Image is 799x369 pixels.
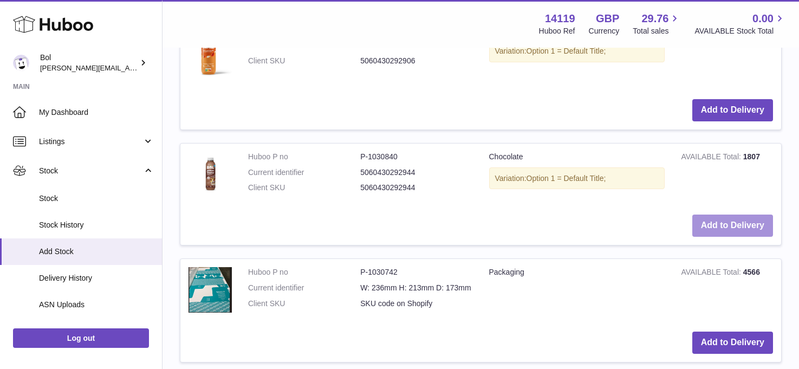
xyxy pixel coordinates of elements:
strong: GBP [596,11,619,26]
span: Total sales [633,26,681,36]
dd: 5060430292944 [360,167,472,178]
span: Listings [39,137,142,147]
button: Add to Delivery [692,332,773,354]
span: Stock History [39,220,154,230]
span: Stock [39,193,154,204]
td: Salted Caramel [481,16,673,91]
dd: P-1030742 [360,267,472,277]
dd: 5060430292906 [360,56,472,66]
img: Salted Caramel [189,24,232,80]
div: Variation: [489,40,665,62]
span: 29.76 [641,11,668,26]
div: Currency [589,26,620,36]
dt: Current identifier [248,283,360,293]
strong: 14119 [545,11,575,26]
td: 1384 [673,16,781,91]
span: 0.00 [752,11,774,26]
div: Huboo Ref [539,26,575,36]
dt: Client SKU [248,183,360,193]
span: [PERSON_NAME][EMAIL_ADDRESS][DOMAIN_NAME] [40,63,217,72]
span: Stock [39,166,142,176]
button: Add to Delivery [692,99,773,121]
div: Variation: [489,167,665,190]
dt: Client SKU [248,56,360,66]
dd: P-1030840 [360,152,472,162]
td: 4566 [673,259,781,323]
td: Chocolate [481,144,673,207]
button: Add to Delivery [692,215,773,237]
a: Log out [13,328,149,348]
strong: AVAILABLE Total [681,152,743,164]
span: My Dashboard [39,107,154,118]
dd: W: 236mm H: 213mm D: 173mm [360,283,472,293]
dt: Huboo P no [248,267,360,277]
span: AVAILABLE Stock Total [694,26,786,36]
div: Bol [40,53,138,73]
span: Add Stock [39,247,154,257]
a: 0.00 AVAILABLE Stock Total [694,11,786,36]
img: Packaging [189,267,232,313]
td: 1807 [673,144,781,207]
span: Option 1 = Default Title; [527,174,606,183]
dd: SKU code on Shopify [360,299,472,309]
td: Packaging [481,259,673,323]
dt: Huboo P no [248,152,360,162]
strong: AVAILABLE Total [681,268,743,279]
dt: Current identifier [248,167,360,178]
dd: 5060430292944 [360,183,472,193]
a: 29.76 Total sales [633,11,681,36]
span: Delivery History [39,273,154,283]
img: james.enever@bolfoods.com [13,55,29,71]
span: Option 1 = Default Title; [527,47,606,55]
img: Chocolate [189,152,232,195]
span: ASN Uploads [39,300,154,310]
dt: Client SKU [248,299,360,309]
